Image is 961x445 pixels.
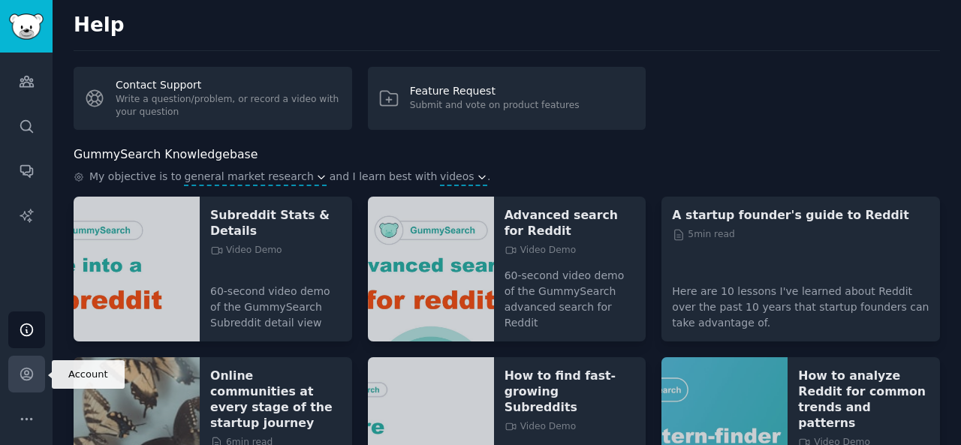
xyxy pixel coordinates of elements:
span: Video Demo [505,244,577,257]
a: How to find fast-growing Subreddits [505,368,636,415]
h2: GummySearch Knowledgebase [74,146,258,164]
p: 60-second video demo of the GummySearch Subreddit detail view [210,273,342,331]
a: How to analyze Reddit for common trends and patterns [798,368,929,431]
span: Video Demo [210,244,282,257]
img: Subreddit Stats & Details [74,197,200,341]
span: My objective is to [89,169,182,186]
h2: Help [74,14,940,38]
span: and I learn best with [330,169,438,186]
img: GummySearch logo [9,14,44,40]
a: Online communities at every stage of the startup journey [210,368,342,431]
a: A startup founder's guide to Reddit [672,207,929,223]
span: general market research [184,169,313,185]
img: Advanced search for Reddit [368,197,494,341]
span: videos [440,169,474,185]
span: Video Demo [505,420,577,434]
a: Feature RequestSubmit and vote on product features [368,67,646,130]
div: . [74,169,940,186]
div: Submit and vote on product features [410,99,580,113]
div: Feature Request [410,83,580,99]
a: Subreddit Stats & Details [210,207,342,239]
p: 60-second video demo of the GummySearch advanced search for Reddit [505,257,636,331]
p: Here are 10 lessons I've learned about Reddit over the past 10 years that startup founders can ta... [672,273,929,331]
button: videos [440,169,487,185]
span: 5 min read [672,228,734,242]
button: general market research [184,169,327,185]
a: Contact SupportWrite a question/problem, or record a video with your question [74,67,352,130]
a: Advanced search for Reddit [505,207,636,239]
